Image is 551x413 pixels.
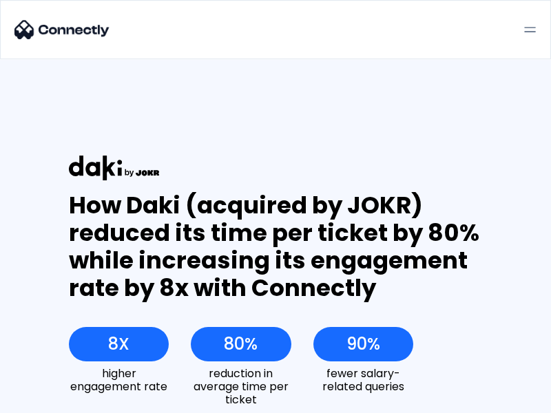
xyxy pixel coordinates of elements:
div: fewer salary-related queries [313,367,413,393]
img: Connectly Logo [14,20,110,39]
img: Hamburger icon for menu [523,23,537,36]
div: How Daki (acquired by JOKR) reduced its time per ticket by 80% while increasing its engagement ra... [69,191,482,302]
div: 8X [108,335,129,354]
div: 80% [224,335,258,354]
aside: Language selected: English [14,389,83,408]
div: reduction in average time per ticket [191,367,291,407]
ul: Language list [28,389,83,408]
div: higher engagement rate [69,367,169,393]
div: 90% [346,335,380,354]
div: menu [523,10,537,49]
